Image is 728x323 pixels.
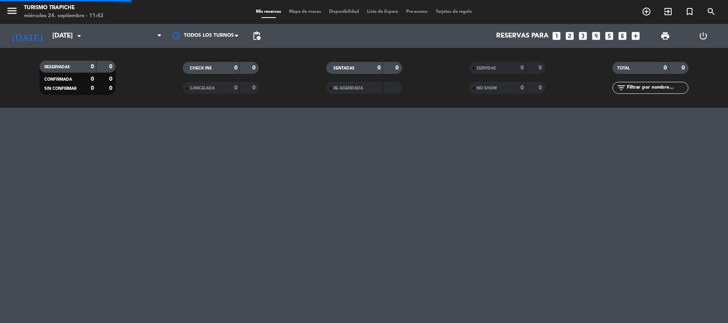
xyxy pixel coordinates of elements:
span: CHECK INS [190,66,212,70]
span: Disponibilidad [325,10,363,14]
i: menu [6,5,18,17]
strong: 0 [234,85,237,91]
span: NO SHOW [477,86,497,90]
span: SIN CONFIRMAR [44,87,76,91]
span: CANCELADA [190,86,215,90]
strong: 0 [539,85,543,91]
i: looks_4 [591,31,601,41]
strong: 0 [682,65,686,71]
strong: 0 [377,65,381,71]
i: looks_one [551,31,562,41]
span: SERVIDAS [477,66,496,70]
span: RE AGENDADA [333,86,363,90]
span: Reservas para [496,32,548,40]
strong: 0 [252,65,257,71]
i: exit_to_app [663,7,673,16]
span: Lista de Espera [363,10,402,14]
strong: 0 [252,85,257,91]
strong: 0 [91,64,94,69]
i: looks_two [564,31,575,41]
span: Mis reservas [252,10,285,14]
div: miércoles 24. septiembre - 11:42 [24,12,104,20]
strong: 0 [234,65,237,71]
span: print [660,31,670,41]
i: search [706,7,716,16]
i: looks_5 [604,31,614,41]
strong: 0 [539,65,543,71]
strong: 0 [521,65,524,71]
i: add_box [630,31,641,41]
strong: 0 [109,64,114,69]
strong: 0 [664,65,667,71]
i: arrow_drop_down [74,31,84,41]
strong: 0 [521,85,524,91]
i: [DATE] [6,27,48,45]
strong: 0 [109,85,114,91]
span: Tarjetas de regalo [432,10,476,14]
span: RESERVADAS [44,65,70,69]
strong: 0 [91,76,94,82]
span: Pre-acceso [402,10,432,14]
i: power_settings_new [698,31,708,41]
span: TOTAL [617,66,630,70]
strong: 0 [109,76,114,82]
strong: 0 [395,65,400,71]
strong: 0 [91,85,94,91]
div: LOG OUT [684,24,722,48]
i: turned_in_not [685,7,694,16]
button: menu [6,5,18,20]
span: SENTADAS [333,66,355,70]
i: add_circle_outline [642,7,651,16]
span: CONFIRMADA [44,77,72,81]
div: Turismo Trapiche [24,4,104,12]
span: pending_actions [252,31,261,41]
i: filter_list [616,83,626,93]
i: looks_6 [617,31,628,41]
span: Mapa de mesas [285,10,325,14]
input: Filtrar por nombre... [626,83,688,92]
i: looks_3 [578,31,588,41]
